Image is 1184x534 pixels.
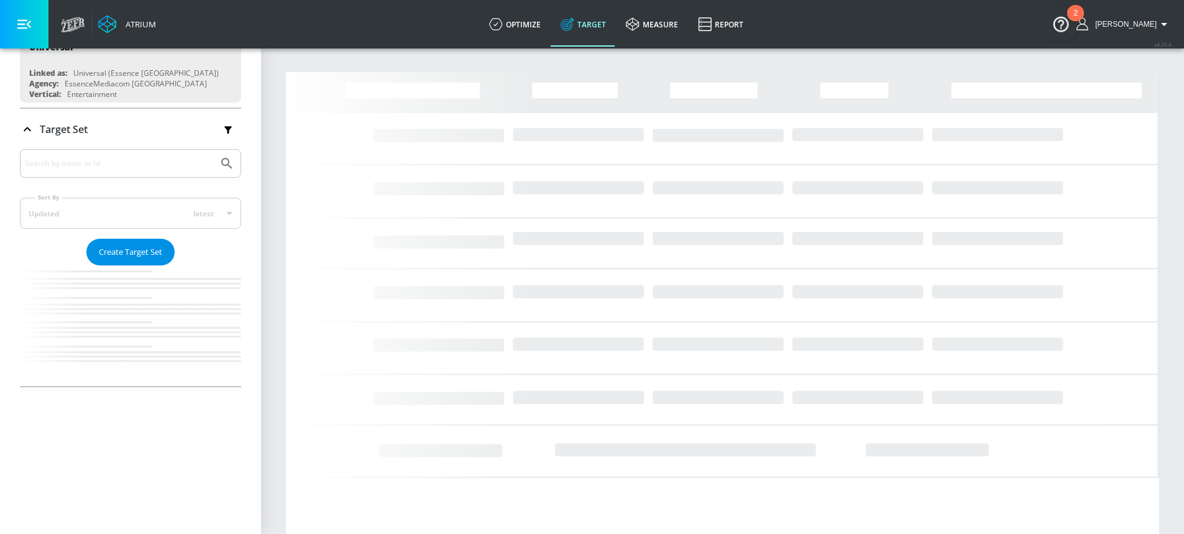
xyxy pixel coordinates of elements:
[121,19,156,30] div: Atrium
[20,32,241,103] div: UniversalLinked as:Universal (Essence [GEOGRAPHIC_DATA])Agency:EssenceMediacom [GEOGRAPHIC_DATA]V...
[551,2,616,47] a: Target
[86,239,175,265] button: Create Target Set
[1076,17,1172,32] button: [PERSON_NAME]
[20,109,241,150] div: Target Set
[99,245,162,259] span: Create Target Set
[29,89,61,99] div: Vertical:
[25,155,213,172] input: Search by name or Id
[98,15,156,34] a: Atrium
[1044,6,1078,41] button: Open Resource Center, 2 new notifications
[73,68,219,78] div: Universal (Essence [GEOGRAPHIC_DATA])
[1090,20,1157,29] span: login as: harvir.chahal@zefr.com
[688,2,753,47] a: Report
[1154,41,1172,48] span: v 4.25.4
[193,208,214,219] span: latest
[20,265,241,386] nav: list of Target Set
[35,193,62,201] label: Sort By
[65,78,207,89] div: EssenceMediacom [GEOGRAPHIC_DATA]
[67,89,117,99] div: Entertainment
[1073,13,1078,29] div: 2
[479,2,551,47] a: optimize
[29,68,67,78] div: Linked as:
[29,208,59,219] div: Updated
[616,2,688,47] a: measure
[20,149,241,386] div: Target Set
[29,78,58,89] div: Agency:
[40,122,88,136] p: Target Set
